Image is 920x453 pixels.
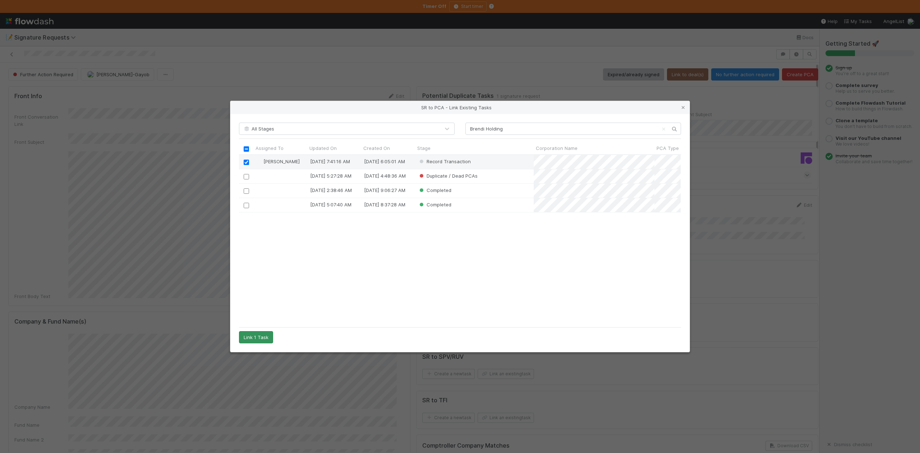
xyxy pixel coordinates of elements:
[256,145,284,152] span: Assigned To
[418,158,471,165] div: Record Transaction
[310,187,352,194] div: [DATE] 2:38:46 AM
[364,172,406,179] div: [DATE] 4:48:36 AM
[230,101,690,114] div: SR to PCA - Link Existing Tasks
[310,172,351,179] div: [DATE] 5:27:28 AM
[418,187,451,194] div: Completed
[418,201,451,208] div: Completed
[310,158,350,165] div: [DATE] 7:41:16 AM
[244,203,249,208] input: Toggle Row Selected
[309,145,337,152] span: Updated On
[364,187,405,194] div: [DATE] 9:06:27 AM
[244,146,249,152] input: Toggle All Rows Selected
[657,145,679,152] span: PCA Type
[418,187,451,193] span: Completed
[418,159,471,164] span: Record Transaction
[418,202,451,207] span: Completed
[310,201,351,208] div: [DATE] 5:07:40 AM
[244,174,249,179] input: Toggle Row Selected
[256,158,300,165] div: [PERSON_NAME]
[418,172,478,179] div: Duplicate / Dead PCAs
[263,159,300,164] span: [PERSON_NAME]
[536,145,578,152] span: Corporation Name
[418,173,478,179] span: Duplicate / Dead PCAs
[257,159,262,164] img: avatar_99e80e95-8f0d-4917-ae3c-b5dad577a2b5.png
[417,145,431,152] span: Stage
[364,158,405,165] div: [DATE] 6:05:01 AM
[239,331,273,343] button: Link 1 Task
[364,201,405,208] div: [DATE] 8:37:28 AM
[244,160,249,165] input: Toggle Row Selected
[244,188,249,194] input: Toggle Row Selected
[660,123,667,135] button: Clear search
[465,123,681,135] input: Search
[363,145,390,152] span: Created On
[243,126,274,132] span: All Stages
